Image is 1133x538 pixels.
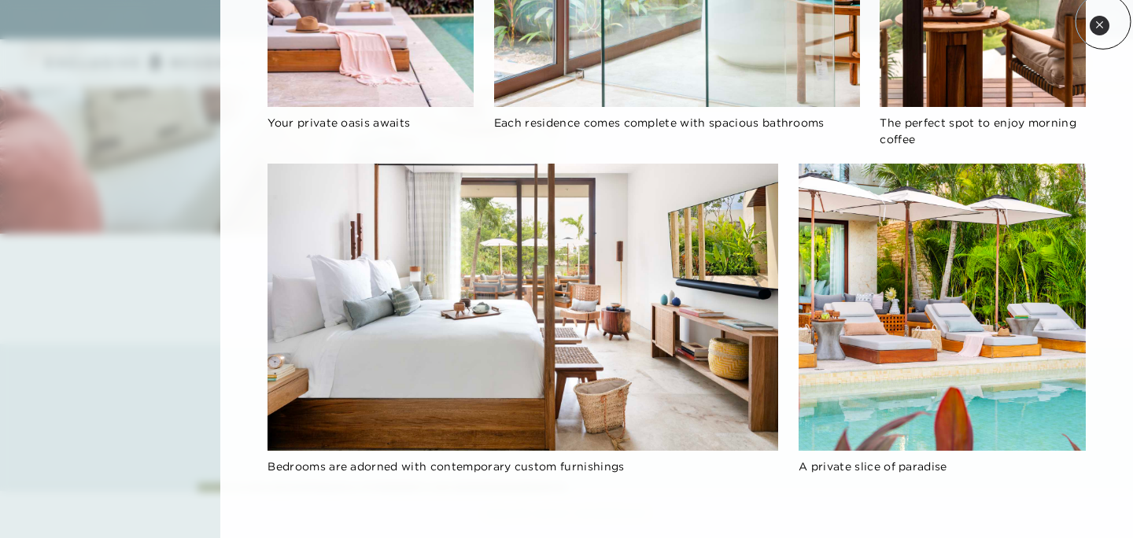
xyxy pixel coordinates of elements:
span: Bedrooms are adorned with contemporary custom furnishings [268,459,624,474]
span: The perfect spot to enjoy morning coffee [880,116,1076,146]
img: Poolside lounge area at Rosewood Mayakoba with sun loungers, umbrellas, and lush greenery. [799,164,1086,451]
span: A private slice of paradise [799,459,947,474]
span: Your private oasis awaits [268,116,410,130]
span: Each residence comes complete with spacious bathrooms [494,116,825,130]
